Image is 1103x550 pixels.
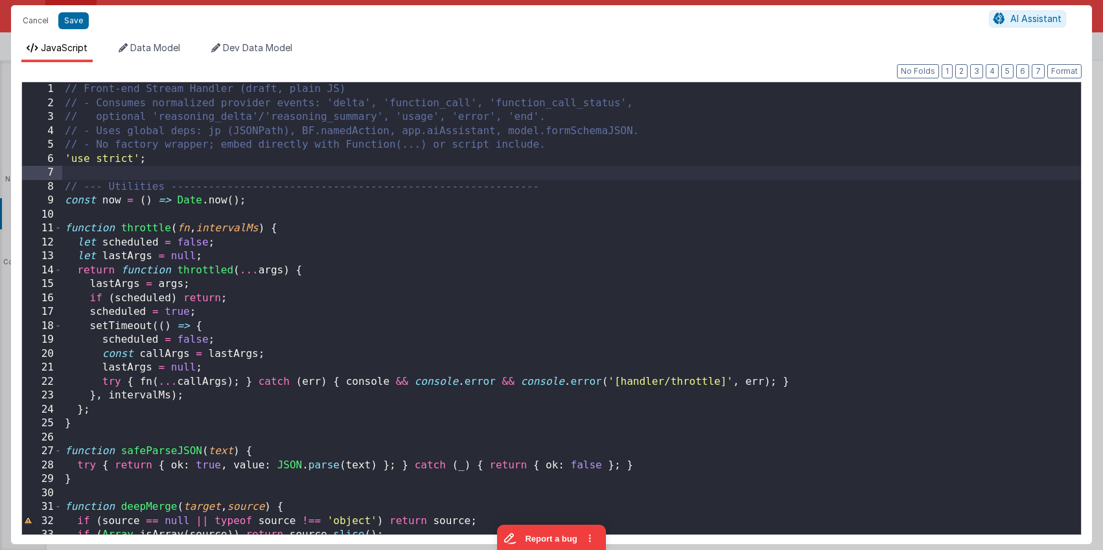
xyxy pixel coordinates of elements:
span: Data Model [130,42,180,53]
button: 7 [1032,64,1045,78]
div: 26 [22,431,62,445]
div: 33 [22,528,62,542]
div: 1 [22,82,62,97]
div: 30 [22,487,62,501]
button: 2 [955,64,968,78]
div: 13 [22,249,62,264]
button: Cancel [16,12,55,30]
div: 9 [22,194,62,208]
div: 3 [22,110,62,124]
div: 22 [22,375,62,389]
div: 24 [22,403,62,417]
div: 18 [22,319,62,334]
button: 1 [942,64,953,78]
div: 16 [22,292,62,306]
div: 12 [22,236,62,250]
div: 21 [22,361,62,375]
div: 5 [22,138,62,152]
button: AI Assistant [989,10,1066,27]
span: AI Assistant [1010,13,1062,24]
div: 19 [22,333,62,347]
div: 8 [22,180,62,194]
div: 29 [22,472,62,487]
div: 23 [22,389,62,403]
span: JavaScript [41,42,87,53]
button: 6 [1016,64,1029,78]
div: 10 [22,208,62,222]
div: 27 [22,444,62,459]
div: 25 [22,417,62,431]
button: No Folds [897,64,939,78]
div: 4 [22,124,62,139]
button: 3 [970,64,983,78]
div: 15 [22,277,62,292]
div: 32 [22,514,62,529]
div: 28 [22,459,62,473]
button: Format [1047,64,1082,78]
div: 6 [22,152,62,166]
button: 4 [986,64,999,78]
div: 7 [22,166,62,180]
div: 14 [22,264,62,278]
div: 20 [22,347,62,361]
div: 2 [22,97,62,111]
div: 17 [22,305,62,319]
button: Save [58,12,89,29]
div: 11 [22,222,62,236]
span: Dev Data Model [223,42,292,53]
div: 31 [22,500,62,514]
button: 5 [1001,64,1014,78]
